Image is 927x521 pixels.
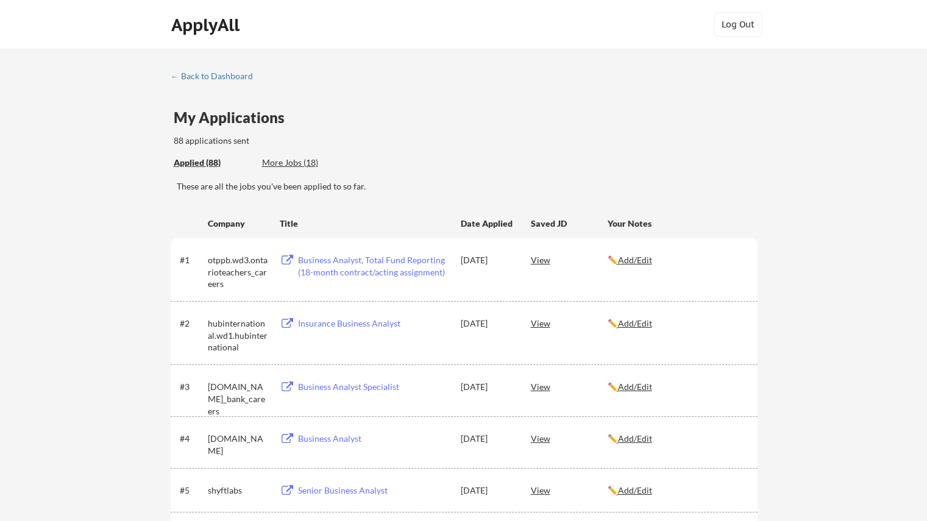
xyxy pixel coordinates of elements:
div: ✏️ [608,317,747,330]
div: #1 [180,254,204,266]
div: Business Analyst Specialist [298,381,449,393]
div: otppb.wd3.ontarioteachers_careers [208,254,269,290]
div: #2 [180,317,204,330]
div: View [531,249,608,271]
div: ✏️ [608,254,747,266]
div: My Applications [174,110,294,125]
div: Title [280,218,449,230]
div: Business Analyst [298,433,449,445]
div: [DOMAIN_NAME] [208,433,269,456]
div: View [531,427,608,449]
div: [DOMAIN_NAME]_bank_careers [208,381,269,417]
div: Your Notes [608,218,747,230]
div: #4 [180,433,204,445]
div: These are job applications we think you'd be a good fit for, but couldn't apply you to automatica... [262,157,352,169]
div: [DATE] [461,381,514,393]
div: [DATE] [461,484,514,497]
div: Date Applied [461,218,514,230]
div: View [531,312,608,334]
div: #5 [180,484,204,497]
div: View [531,479,608,501]
div: shyftlabs [208,484,269,497]
div: #3 [180,381,204,393]
div: ✏️ [608,484,747,497]
u: Add/Edit [618,433,652,444]
div: Business Analyst, Total Fund Reporting (18-month contract/acting assignment) [298,254,449,278]
div: Applied (88) [174,157,253,169]
div: Saved JD [531,212,608,234]
u: Add/Edit [618,381,652,392]
div: ApplyAll [171,15,243,35]
div: These are all the jobs you've been applied to so far. [174,157,253,169]
div: [DATE] [461,254,514,266]
u: Add/Edit [618,318,652,328]
div: These are all the jobs you've been applied to so far. [177,180,758,193]
div: View [531,375,608,397]
u: Add/Edit [618,255,652,265]
div: [DATE] [461,433,514,445]
div: 88 applications sent [174,135,410,147]
div: Company [208,218,269,230]
div: More Jobs (18) [262,157,352,169]
div: ✏️ [608,381,747,393]
button: Log Out [714,12,762,37]
div: Insurance Business Analyst [298,317,449,330]
div: hubinternational.wd1.hubinternational [208,317,269,353]
div: Senior Business Analyst [298,484,449,497]
a: ← Back to Dashboard [171,71,262,83]
u: Add/Edit [618,485,652,495]
div: [DATE] [461,317,514,330]
div: ← Back to Dashboard [171,72,262,80]
div: ✏️ [608,433,747,445]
